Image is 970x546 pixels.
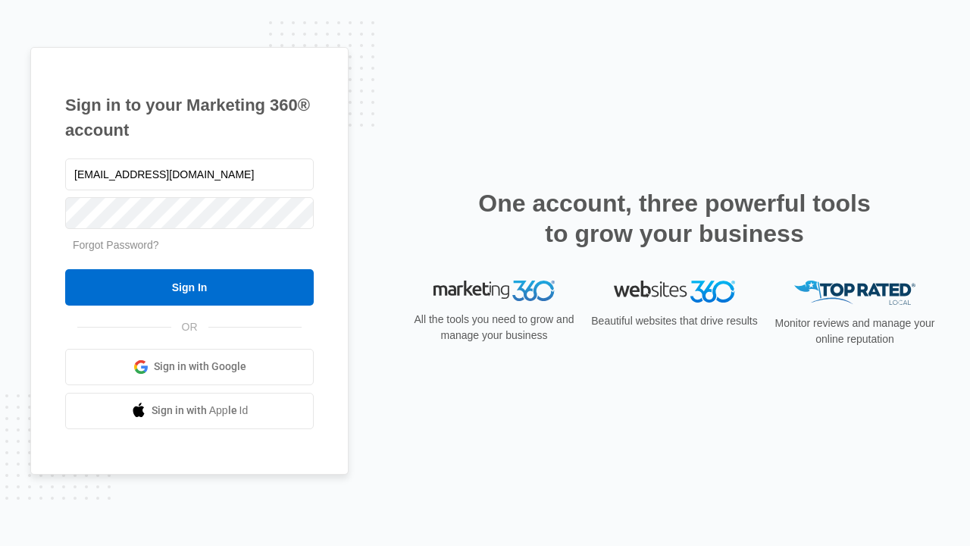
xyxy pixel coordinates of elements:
[154,359,246,375] span: Sign in with Google
[409,312,579,344] p: All the tools you need to grow and manage your business
[65,158,314,190] input: Email
[794,281,915,306] img: Top Rated Local
[73,239,159,251] a: Forgot Password?
[433,281,555,302] img: Marketing 360
[770,315,940,347] p: Monitor reviews and manage your online reputation
[65,93,314,143] h1: Sign in to your Marketing 360® account
[65,349,314,385] a: Sign in with Google
[474,188,875,249] h2: One account, three powerful tools to grow your business
[152,403,249,419] span: Sign in with Apple Id
[65,269,314,306] input: Sign In
[65,393,314,429] a: Sign in with Apple Id
[590,313,759,329] p: Beautiful websites that drive results
[171,319,208,335] span: OR
[614,281,735,303] img: Websites 360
